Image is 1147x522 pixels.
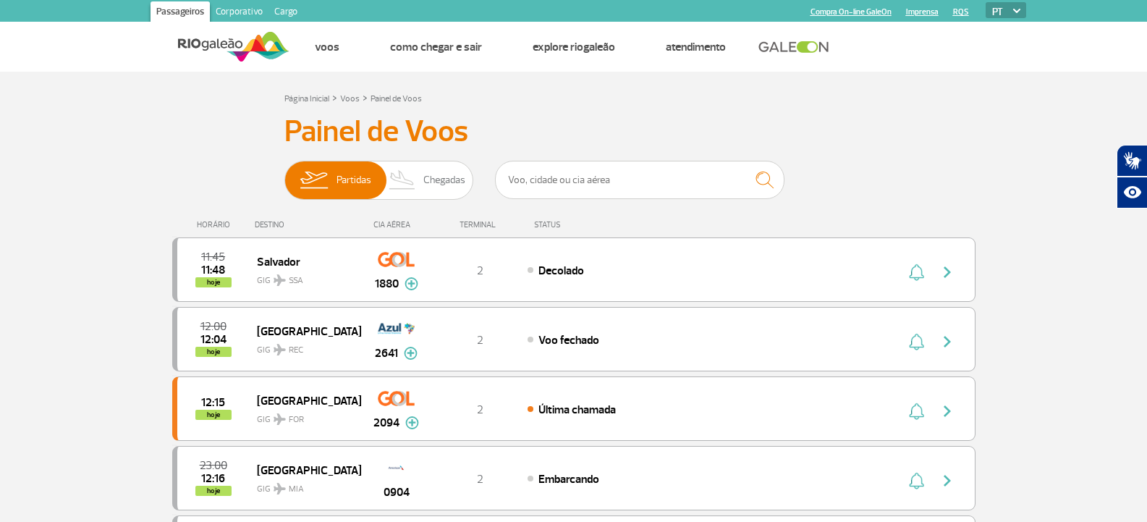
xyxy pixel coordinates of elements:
img: seta-direita-painel-voo.svg [939,403,956,420]
img: mais-info-painel-voo.svg [405,277,418,290]
a: > [363,89,368,106]
div: CIA AÉREA [360,220,433,230]
img: slider-desembarque [381,161,424,199]
button: Abrir tradutor de língua de sinais. [1117,145,1147,177]
img: seta-direita-painel-voo.svg [939,333,956,350]
a: Compra On-line GaleOn [810,7,892,17]
div: STATUS [527,220,645,230]
img: destiny_airplane.svg [274,413,286,425]
a: Painel de Voos [371,93,422,104]
a: RQS [953,7,969,17]
a: Página Inicial [284,93,329,104]
span: 2 [477,333,483,348]
span: 2 [477,403,483,417]
span: Salvador [257,252,350,271]
img: sino-painel-voo.svg [909,333,924,350]
span: 2 [477,264,483,278]
span: 2094 [373,414,399,432]
span: 2025-09-26 11:48:23 [201,265,225,275]
img: seta-direita-painel-voo.svg [939,264,956,281]
div: TERMINAL [433,220,527,230]
span: [GEOGRAPHIC_DATA] [257,321,350,340]
img: sino-painel-voo.svg [909,472,924,489]
h3: Painel de Voos [284,114,863,150]
img: destiny_airplane.svg [274,274,286,286]
img: destiny_airplane.svg [274,344,286,355]
span: GIG [257,336,350,357]
span: Decolado [538,264,584,278]
a: Atendimento [666,40,726,54]
span: REC [289,344,303,357]
input: Voo, cidade ou cia aérea [495,161,784,199]
span: 2025-09-26 12:15:00 [201,397,225,408]
div: Plugin de acessibilidade da Hand Talk. [1117,145,1147,209]
img: seta-direita-painel-voo.svg [939,472,956,489]
a: Como chegar e sair [390,40,482,54]
img: sino-painel-voo.svg [909,403,924,420]
span: hoje [195,486,232,496]
span: 2641 [375,345,398,362]
span: 2025-09-26 12:00:00 [200,321,227,332]
img: mais-info-painel-voo.svg [405,416,419,429]
span: Última chamada [538,403,616,417]
a: Imprensa [906,7,939,17]
a: Passageiros [151,1,210,25]
span: 2025-09-26 11:45:00 [201,252,225,262]
span: GIG [257,266,350,287]
a: Voos [315,40,339,54]
span: MIA [289,483,304,496]
img: destiny_airplane.svg [274,483,286,494]
span: 2025-09-25 23:00:00 [200,460,227,471]
span: SSA [289,274,303,287]
span: Chegadas [423,161,465,199]
img: sino-painel-voo.svg [909,264,924,281]
div: HORÁRIO [177,220,255,230]
span: 0904 [384,484,410,501]
span: hoje [195,410,232,420]
a: Cargo [268,1,303,25]
div: DESTINO [255,220,360,230]
span: Partidas [337,161,371,199]
button: Abrir recursos assistivos. [1117,177,1147,209]
span: [GEOGRAPHIC_DATA] [257,391,350,410]
img: mais-info-painel-voo.svg [404,347,418,360]
span: hoje [195,347,232,357]
span: 1880 [375,275,399,292]
a: Voos [340,93,360,104]
span: hoje [195,277,232,287]
span: GIG [257,475,350,496]
a: > [332,89,337,106]
span: 2025-09-26 12:04:00 [200,334,227,345]
span: Voo fechado [538,333,599,348]
a: Explore RIOgaleão [533,40,615,54]
span: [GEOGRAPHIC_DATA] [257,460,350,479]
span: 2025-09-26 12:16:00 [201,473,225,484]
span: GIG [257,405,350,426]
span: FOR [289,413,304,426]
a: Corporativo [210,1,268,25]
span: Embarcando [538,472,599,487]
span: 2 [477,472,483,487]
img: slider-embarque [291,161,337,199]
